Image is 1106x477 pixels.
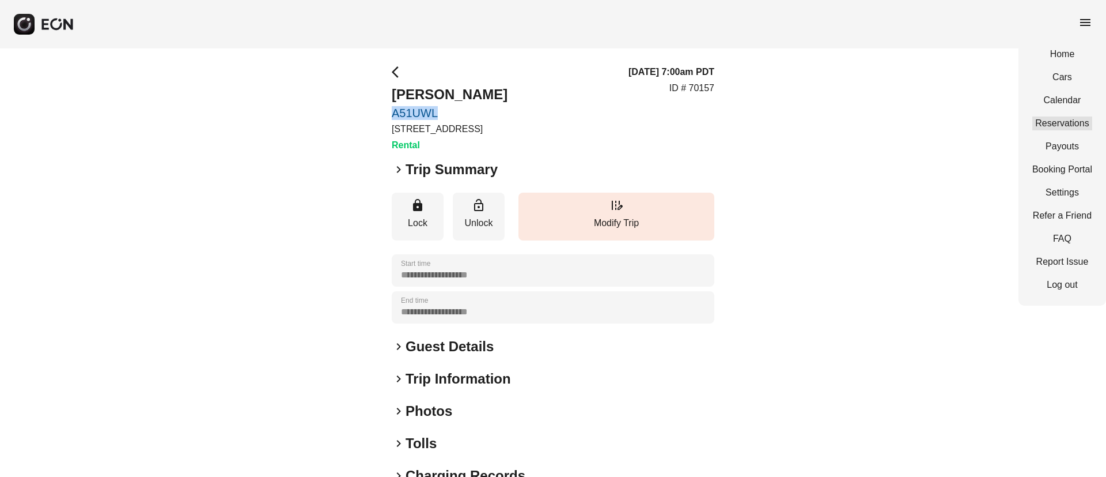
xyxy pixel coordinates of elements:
h3: [DATE] 7:00am PDT [628,65,714,79]
a: Cars [1032,70,1092,84]
a: Settings [1032,186,1092,200]
h2: Trip Summary [406,160,498,179]
a: Log out [1032,278,1092,292]
span: keyboard_arrow_right [392,404,406,418]
span: lock [411,198,425,212]
h3: Rental [392,138,507,152]
p: Lock [397,216,438,230]
span: keyboard_arrow_right [392,372,406,386]
p: ID # 70157 [669,81,714,95]
button: Lock [392,193,444,241]
a: Booking Portal [1032,163,1092,176]
span: keyboard_arrow_right [392,437,406,450]
h2: Trip Information [406,370,511,388]
p: Modify Trip [524,216,709,230]
span: keyboard_arrow_right [392,340,406,354]
a: Refer a Friend [1032,209,1092,223]
a: Reservations [1032,117,1092,130]
p: [STREET_ADDRESS] [392,122,507,136]
p: Unlock [459,216,499,230]
h2: [PERSON_NAME] [392,85,507,104]
span: edit_road [609,198,623,212]
h2: Tolls [406,434,437,453]
span: menu [1078,16,1092,29]
a: Payouts [1032,140,1092,153]
a: Calendar [1032,93,1092,107]
a: A51UWL [392,106,507,120]
a: FAQ [1032,232,1092,246]
span: arrow_back_ios [392,65,406,79]
a: Report Issue [1032,255,1092,269]
button: Modify Trip [518,193,714,241]
h2: Guest Details [406,337,494,356]
span: lock_open [472,198,486,212]
h2: Photos [406,402,452,420]
span: keyboard_arrow_right [392,163,406,176]
button: Unlock [453,193,505,241]
a: Home [1032,47,1092,61]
